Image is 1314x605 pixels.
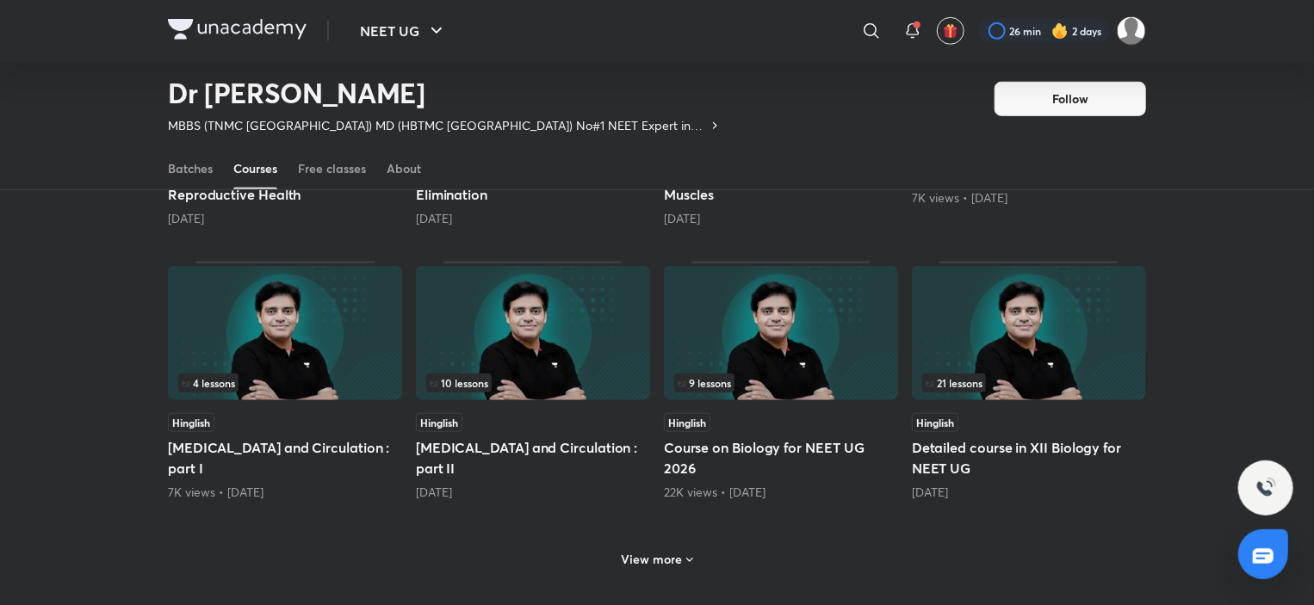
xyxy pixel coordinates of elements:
[168,262,402,501] div: Body Fluids and Circulation : part I
[664,413,710,432] span: Hinglish
[430,378,488,388] span: 10 lessons
[168,76,722,110] h2: Dr [PERSON_NAME]
[674,373,888,392] div: infosection
[674,373,888,392] div: infocontainer
[168,413,214,432] span: Hinglish
[1255,478,1276,498] img: ttu
[387,160,421,177] div: About
[178,373,392,392] div: infocontainer
[168,210,402,227] div: 8 days ago
[387,148,421,189] a: About
[664,262,898,501] div: Course on Biology for NEET UG 2026
[168,148,213,189] a: Batches
[182,378,235,388] span: 4 lessons
[233,148,277,189] a: Courses
[664,210,898,227] div: 1 month ago
[1051,22,1069,40] img: streak
[168,117,708,134] p: MBBS (TNMC [GEOGRAPHIC_DATA]) MD (HBTMC [GEOGRAPHIC_DATA]) No#1 NEET Expert in [GEOGRAPHIC_DATA] ...
[350,14,457,48] button: NEET UG
[426,373,640,392] div: left
[168,437,402,478] h5: [MEDICAL_DATA] and Circulation : part I
[168,160,213,177] div: Batches
[912,484,1146,501] div: 2 months ago
[912,266,1146,400] img: Thumbnail
[1052,90,1088,108] span: Follow
[664,266,898,400] img: Thumbnail
[178,373,392,392] div: left
[664,437,898,478] h5: Course on Biology for NEET UG 2026
[622,551,683,568] h6: View more
[912,413,958,432] span: Hinglish
[168,19,307,44] a: Company Logo
[416,437,650,478] h5: [MEDICAL_DATA] and Circulation : part II
[168,266,402,400] img: Thumbnail
[233,160,277,177] div: Courses
[416,266,650,400] img: Thumbnail
[912,262,1146,501] div: Detailed course in XII Biology for NEET UG
[416,210,650,227] div: 28 days ago
[1117,16,1146,46] img: Kebir Hasan Sk
[168,484,402,501] div: 7K views • 1 month ago
[298,148,366,189] a: Free classes
[926,378,982,388] span: 21 lessons
[416,262,650,501] div: Body Fluids and Circulation : part II
[426,373,640,392] div: infocontainer
[912,437,1146,478] h5: Detailed course in XII Biology for NEET UG
[168,19,307,40] img: Company Logo
[922,373,1136,392] div: left
[416,484,650,501] div: 2 months ago
[912,189,1146,207] div: 7K views • 1 month ago
[943,23,958,39] img: avatar
[298,160,366,177] div: Free classes
[922,373,1136,392] div: infocontainer
[426,373,640,392] div: infosection
[922,373,1136,392] div: infosection
[678,378,731,388] span: 9 lessons
[674,373,888,392] div: left
[995,82,1146,116] button: Follow
[178,373,392,392] div: infosection
[664,484,898,501] div: 22K views • 2 months ago
[416,413,462,432] span: Hinglish
[937,17,964,45] button: avatar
